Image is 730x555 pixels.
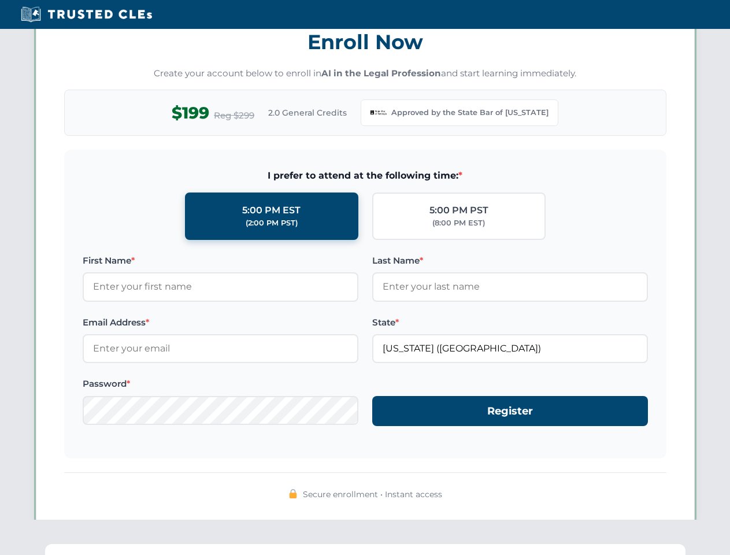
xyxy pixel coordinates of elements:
[288,489,298,498] img: 🔒
[172,100,209,126] span: $199
[321,68,441,79] strong: AI in the Legal Profession
[83,316,358,330] label: Email Address
[214,109,254,123] span: Reg $299
[83,254,358,268] label: First Name
[242,203,301,218] div: 5:00 PM EST
[64,24,666,60] h3: Enroll Now
[372,254,648,268] label: Last Name
[432,217,485,229] div: (8:00 PM EST)
[83,168,648,183] span: I prefer to attend at the following time:
[83,334,358,363] input: Enter your email
[303,488,442,501] span: Secure enrollment • Instant access
[83,377,358,391] label: Password
[372,272,648,301] input: Enter your last name
[391,107,549,119] span: Approved by the State Bar of [US_STATE]
[83,272,358,301] input: Enter your first name
[268,106,347,119] span: 2.0 General Credits
[246,217,298,229] div: (2:00 PM PST)
[370,105,387,121] img: Georgia Bar
[372,316,648,330] label: State
[429,203,488,218] div: 5:00 PM PST
[372,396,648,427] button: Register
[17,6,155,23] img: Trusted CLEs
[64,67,666,80] p: Create your account below to enroll in and start learning immediately.
[372,334,648,363] input: Georgia (GA)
